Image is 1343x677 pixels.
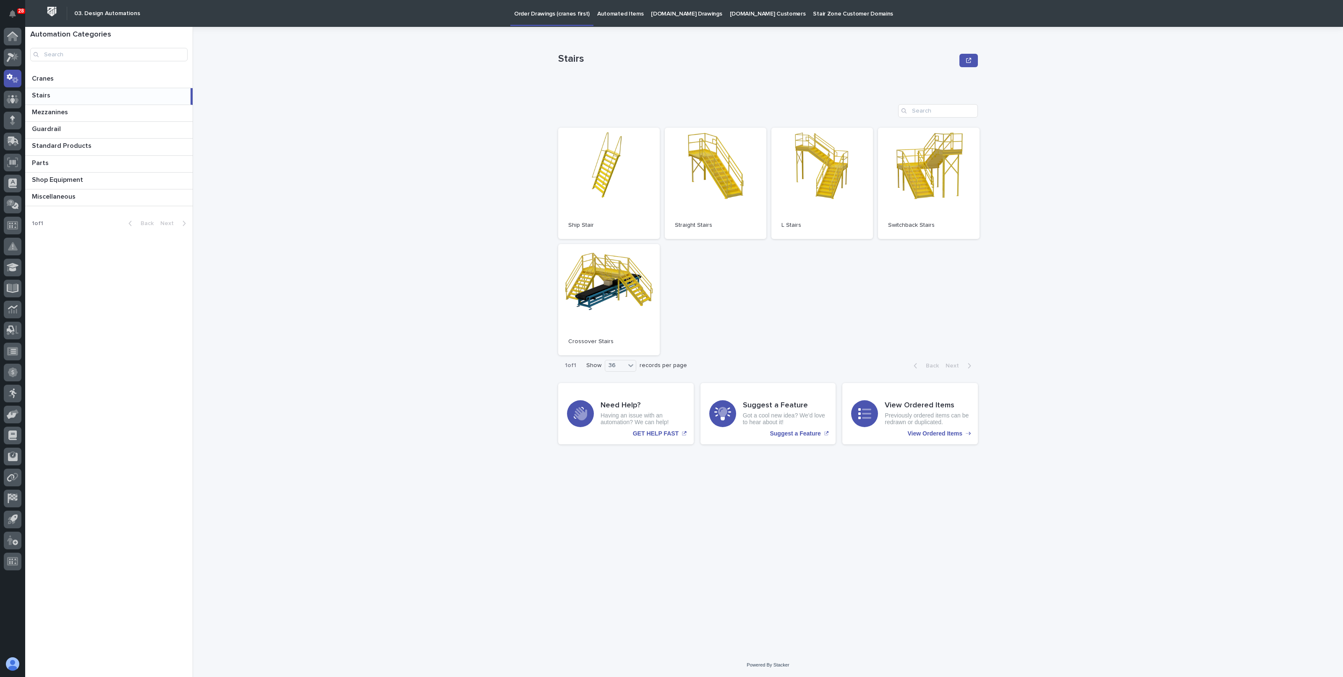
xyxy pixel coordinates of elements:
[30,48,188,61] input: Search
[558,244,660,355] a: Crossover Stairs
[568,222,650,229] p: Ship Stair
[942,362,978,370] button: Next
[32,174,85,184] p: Shop Equipment
[558,53,956,65] p: Stairs
[10,10,21,24] div: Notifications28
[888,222,969,229] p: Switchback Stairs
[25,173,193,189] a: Shop EquipmentShop Equipment
[747,662,789,667] a: Powered By Stacker
[601,401,685,410] h3: Need Help?
[605,361,625,370] div: 36
[4,655,21,673] button: users-avatar
[568,338,650,345] p: Crossover Stairs
[25,213,50,234] p: 1 of 1
[640,362,687,369] p: records per page
[558,128,660,239] a: Ship Stair
[74,10,140,17] h2: 03. Design Automations
[4,5,21,23] button: Notifications
[32,107,70,116] p: Mezzanines
[781,222,863,229] p: L Stairs
[908,430,962,437] p: View Ordered Items
[30,30,188,39] h1: Automation Categories
[842,383,978,444] a: View Ordered Items
[921,363,939,369] span: Back
[601,412,685,426] p: Having an issue with an automation? We can help!
[675,222,756,229] p: Straight Stairs
[44,4,60,19] img: Workspace Logo
[160,220,179,226] span: Next
[558,383,694,444] a: GET HELP FAST
[32,191,77,201] p: Miscellaneous
[771,128,873,239] a: L Stairs
[25,88,193,105] a: StairsStairs
[743,412,827,426] p: Got a cool new idea? We'd love to hear about it!
[32,90,52,100] p: Stairs
[25,156,193,173] a: PartsParts
[25,122,193,139] a: GuardrailGuardrail
[25,139,193,155] a: Standard ProductsStandard Products
[885,401,969,410] h3: View Ordered Items
[885,412,969,426] p: Previously ordered items can be redrawn or duplicated.
[586,362,601,369] p: Show
[633,430,679,437] p: GET HELP FAST
[558,355,583,376] p: 1 of 1
[32,157,50,167] p: Parts
[25,189,193,206] a: MiscellaneousMiscellaneous
[136,220,154,226] span: Back
[946,363,964,369] span: Next
[18,8,24,14] p: 28
[32,123,63,133] p: Guardrail
[907,362,942,370] button: Back
[898,104,978,118] input: Search
[743,401,827,410] h3: Suggest a Feature
[157,220,193,227] button: Next
[878,128,980,239] a: Switchback Stairs
[665,128,766,239] a: Straight Stairs
[700,383,836,444] a: Suggest a Feature
[32,73,55,83] p: Cranes
[770,430,820,437] p: Suggest a Feature
[25,105,193,122] a: MezzaninesMezzanines
[25,71,193,88] a: CranesCranes
[32,140,93,150] p: Standard Products
[122,220,157,227] button: Back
